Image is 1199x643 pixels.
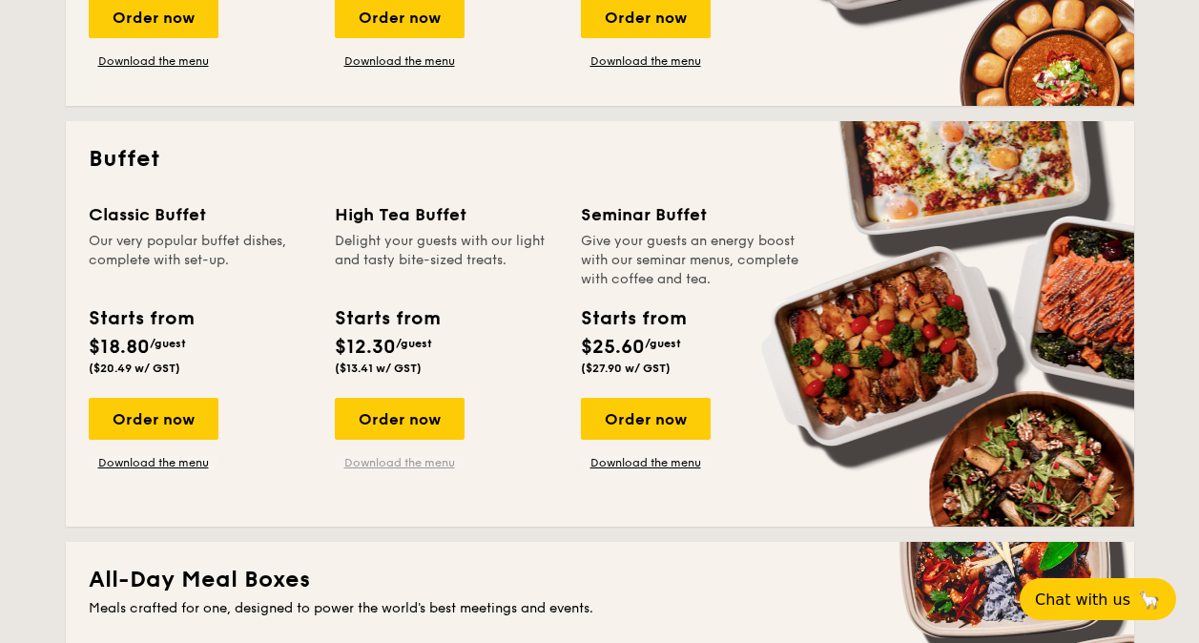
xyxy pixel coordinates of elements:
a: Download the menu [335,53,465,69]
div: Give your guests an energy boost with our seminar menus, complete with coffee and tea. [581,232,804,289]
div: Meals crafted for one, designed to power the world's best meetings and events. [89,599,1111,618]
span: /guest [396,337,432,350]
div: Order now [335,398,465,440]
span: Chat with us [1035,591,1130,609]
span: ($20.49 w/ GST) [89,362,180,375]
span: 🦙 [1138,589,1161,611]
a: Download the menu [335,455,465,470]
div: Starts from [89,304,193,333]
span: $18.80 [89,336,150,359]
span: $12.30 [335,336,396,359]
a: Download the menu [89,53,218,69]
span: /guest [645,337,681,350]
div: Our very popular buffet dishes, complete with set-up. [89,232,312,289]
a: Download the menu [581,53,711,69]
div: Delight your guests with our light and tasty bite-sized treats. [335,232,558,289]
div: Order now [89,398,218,440]
h2: All-Day Meal Boxes [89,565,1111,595]
span: $25.60 [581,336,645,359]
h2: Buffet [89,144,1111,175]
a: Download the menu [581,455,711,470]
span: /guest [150,337,186,350]
div: Classic Buffet [89,201,312,228]
span: ($13.41 w/ GST) [335,362,422,375]
a: Download the menu [89,455,218,470]
div: Starts from [335,304,439,333]
div: Seminar Buffet [581,201,804,228]
button: Chat with us🦙 [1020,578,1176,620]
div: Order now [581,398,711,440]
span: ($27.90 w/ GST) [581,362,671,375]
div: High Tea Buffet [335,201,558,228]
div: Starts from [581,304,685,333]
